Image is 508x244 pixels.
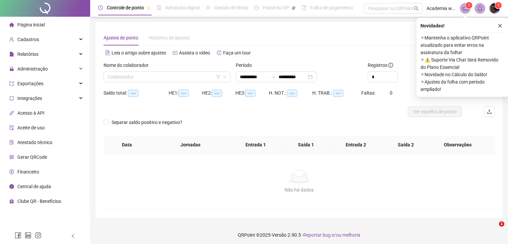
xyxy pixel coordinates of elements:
[468,3,470,8] span: 1
[487,109,492,114] span: upload
[390,90,392,96] span: 0
[333,90,343,97] span: --:--
[302,5,306,10] span: book
[216,75,220,79] span: filter
[173,50,177,55] span: youtube
[462,5,468,11] span: notification
[331,136,381,154] th: Entrada 2
[223,50,251,55] span: Faça um tour
[420,78,504,93] span: ⚬ Ajustes da folha com período ampliado!
[254,5,259,10] span: dashboard
[263,5,289,10] span: Painel do DP
[498,23,502,28] span: close
[9,111,14,115] span: api
[157,5,161,10] span: file-done
[206,5,210,10] span: sun
[178,90,189,97] span: --:--
[361,90,376,96] span: Faltas:
[495,2,502,9] sup: Atualize o seu contato no menu Meus Dados
[420,71,504,78] span: ⚬ Novidade no Cálculo do Saldo!
[272,232,287,238] span: Versão
[231,136,281,154] th: Entrada 1
[109,119,185,126] span: Separar saldo positivo e negativo?
[17,81,43,86] span: Exportações
[271,74,276,80] span: swap-right
[420,34,504,56] span: ⚬ Mantenha o aplicativo QRPoint atualizado para evitar erros na assinatura da folha!
[179,50,210,55] span: Assista o vídeo
[408,106,462,117] button: Ver espelho de ponto
[104,62,153,69] label: Nome do colaborador
[497,3,500,8] span: 1
[499,221,504,227] span: 1
[169,89,202,97] div: HE 1:
[35,232,41,239] span: instagram
[477,5,483,11] span: bell
[223,75,227,79] span: down
[104,136,150,154] th: Data
[269,89,312,97] div: H. NOT.:
[420,56,504,71] span: ⚬ ⚠️ Suporte Via Chat Será Removido do Plano Essencial
[214,5,248,10] span: Gestão de férias
[9,184,14,189] span: info-circle
[165,5,200,10] span: Admissão digital
[235,89,269,97] div: HE 3:
[9,125,14,130] span: audit
[15,232,21,239] span: facebook
[17,154,47,160] span: Gerar QRCode
[104,35,138,40] span: Ajustes de ponto
[17,66,48,72] span: Administração
[9,169,14,174] span: dollar
[150,136,231,154] th: Jornadas
[9,67,14,71] span: lock
[292,6,296,10] span: pushpin
[202,89,235,97] div: HE 2:
[485,221,501,237] iframe: Intercom live chat
[107,5,144,10] span: Controle de ponto
[217,50,221,55] span: history
[17,110,44,116] span: Acesso à API
[9,81,14,86] span: export
[17,125,45,130] span: Aceite de uso
[71,234,75,238] span: left
[105,50,110,55] span: file-text
[17,199,61,204] span: Clube QR - Beneficios
[271,74,276,80] span: to
[368,62,393,69] span: Registros
[9,37,14,42] span: user-add
[287,90,297,97] span: --:--
[426,136,490,154] th: Observações
[427,5,456,12] span: Academia world gym
[9,22,14,27] span: home
[17,22,45,27] span: Página inicial
[9,96,14,101] span: sync
[112,50,166,55] span: Leia o artigo sobre ajustes
[25,232,31,239] span: linkedin
[17,169,39,174] span: Financeiro
[303,232,360,238] span: Reportar bug e/ou melhoria
[310,5,353,10] span: Folha de pagamento
[104,89,169,97] div: Saldo total:
[17,51,38,57] span: Relatórios
[490,3,500,13] img: 85414
[17,140,52,145] span: Atestado técnico
[17,96,42,101] span: Integrações
[9,52,14,56] span: file
[420,22,445,29] span: Novidades !
[9,155,14,159] span: qrcode
[466,2,472,9] sup: 1
[98,5,103,10] span: clock-circle
[9,199,14,204] span: gift
[149,35,190,40] span: Histórico de ajustes
[212,90,222,97] span: --:--
[381,136,431,154] th: Saída 2
[312,89,361,97] div: H. TRAB.:
[17,184,51,189] span: Central de ajuda
[236,62,256,69] label: Período
[147,6,151,10] span: pushpin
[432,141,485,148] span: Observações
[281,136,331,154] th: Saída 1
[128,90,138,97] span: --:--
[112,186,487,194] div: Não há dados
[388,63,393,68] span: info-circle
[414,6,419,11] span: search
